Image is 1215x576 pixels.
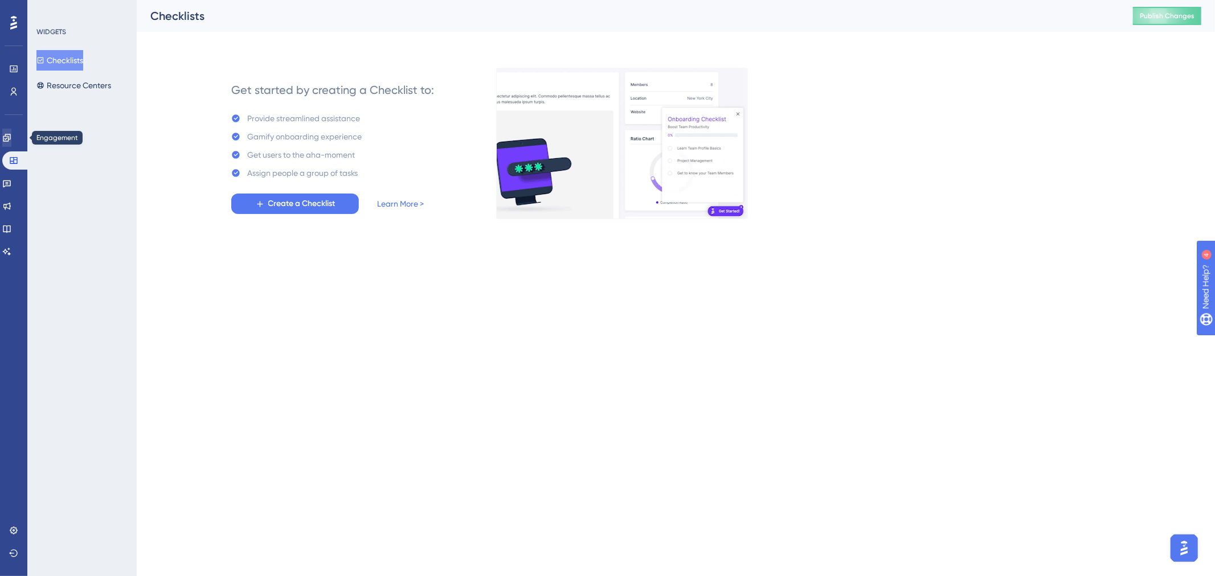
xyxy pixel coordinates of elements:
div: WIDGETS [36,27,66,36]
div: 4 [79,6,82,15]
div: Gamify onboarding experience [247,130,362,143]
span: Publish Changes [1140,11,1194,20]
button: Create a Checklist [231,194,359,214]
span: Need Help? [27,3,71,17]
a: Learn More > [377,197,424,211]
iframe: UserGuiding AI Assistant Launcher [1167,531,1201,565]
button: Publish Changes [1133,7,1201,25]
div: Assign people a group of tasks [247,166,358,180]
button: Resource Centers [36,75,111,96]
div: Get started by creating a Checklist to: [231,82,434,98]
div: Checklists [150,8,1104,24]
div: Get users to the aha-moment [247,148,355,162]
button: Checklists [36,50,83,71]
div: Provide streamlined assistance [247,112,360,125]
img: e28e67207451d1beac2d0b01ddd05b56.gif [496,68,748,219]
span: Create a Checklist [268,197,336,211]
